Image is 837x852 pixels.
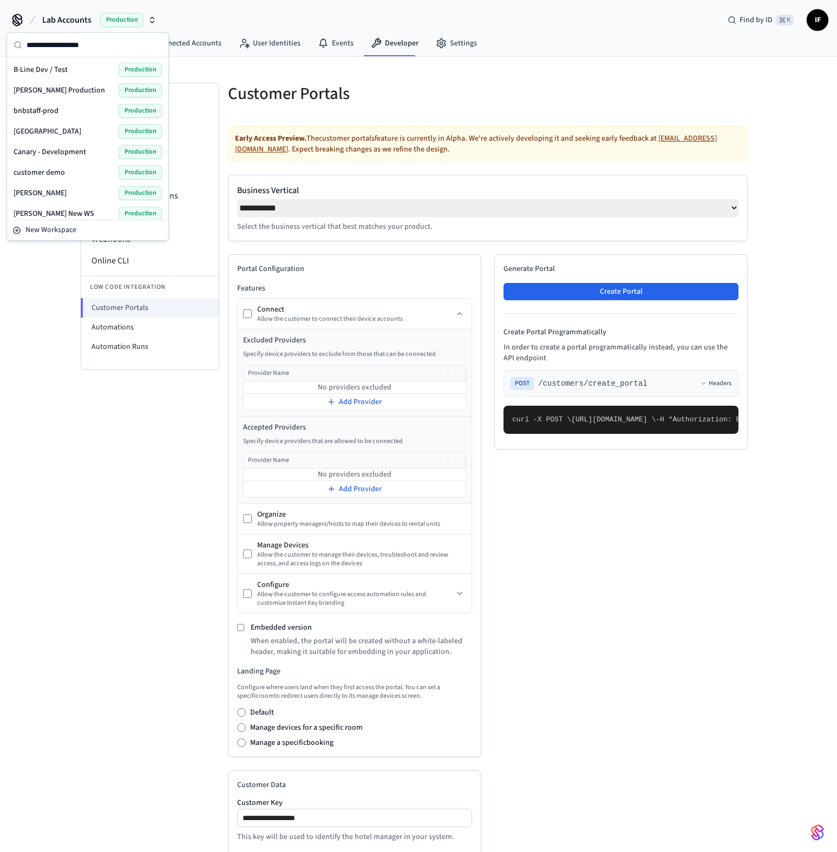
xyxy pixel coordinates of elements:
a: Developer [362,34,427,53]
a: User Identities [230,34,309,53]
a: Connected Accounts [132,34,230,53]
li: Automation Runs [81,337,219,356]
span: Production [119,83,162,97]
label: Business Vertical [237,184,738,197]
button: Create Portal [503,283,738,300]
span: [PERSON_NAME] New WS [14,208,94,219]
span: bnbstaff-prod [14,105,58,116]
div: Suggestions [7,57,168,220]
li: Automations [81,318,219,337]
button: New Workspace [8,221,167,239]
div: Allow the customer to configure access automation rules and customize Instant Key branding [257,590,453,607]
div: Organize [257,509,466,520]
span: [URL][DOMAIN_NAME] \ [571,415,656,424]
span: POST [511,377,534,390]
td: No providers excluded [244,381,466,394]
div: Configure [257,579,453,590]
label: Manage a specific booking [250,737,334,748]
span: Production [119,186,162,200]
button: IF [807,9,828,31]
span: [PERSON_NAME] [14,188,67,199]
div: Allow property managers/hosts to map their devices to rental units [257,520,466,529]
label: Manage devices for a specific room [250,722,363,733]
li: Low Code Integration [81,276,219,298]
span: Production [119,166,162,180]
span: Production [119,207,162,221]
td: No providers excluded [244,468,466,481]
a: Settings [427,34,486,53]
h4: Create Portal Programmatically [503,327,738,338]
p: When enabled, the portal will be created without a white-labeled header, making it suitable for e... [251,636,472,657]
label: Embedded version [251,622,312,633]
div: Specify device providers to exclude from those that can be connected [243,350,466,359]
span: IF [808,10,827,30]
span: Production [100,13,143,27]
div: Accepted Providers [243,422,466,433]
span: Production [119,104,162,118]
li: Customer Portals [81,298,219,318]
div: Excluded Providers [243,335,466,346]
img: SeamLogoGradient.69752ec5.svg [811,824,824,841]
li: Online CLI [81,250,219,272]
h2: Portal Configuration [237,263,472,274]
strong: Early Access Preview. [235,133,306,144]
span: Lab Accounts [42,14,91,27]
p: In order to create a portal programmatically instead, you can use the API endpoint [503,342,738,364]
span: Add Provider [339,484,382,494]
h3: Features [237,283,472,294]
label: Customer Key [237,799,472,807]
span: [GEOGRAPHIC_DATA] [14,126,81,137]
h2: Customer Data [237,780,472,790]
div: Find by ID⌘ K [719,10,802,30]
div: The customer portals feature is currently in Alpha. We're actively developing it and seeking earl... [228,126,748,162]
span: curl -X POST \ [512,415,571,424]
span: Production [119,124,162,138]
label: Default [250,707,274,718]
span: /customers/create_portal [538,378,648,389]
span: New Workspace [25,224,76,236]
p: Select the business vertical that best matches your product. [237,221,738,232]
p: Configure where users land when they first access the portal. You can set a specific room to redi... [237,683,472,701]
span: ⌘ K [776,15,794,25]
span: Production [119,145,162,159]
a: Events [309,34,362,53]
th: Provider Name [244,366,448,381]
div: Connect [257,304,453,315]
h2: Generate Portal [503,263,738,274]
span: [PERSON_NAME] Production [14,85,105,96]
div: Manage Devices [257,540,466,551]
th: Provider Name [244,453,448,468]
h5: Customer Portals [228,83,481,105]
a: [EMAIL_ADDRESS][DOMAIN_NAME] [235,133,717,155]
button: Headers [700,379,731,388]
div: Specify device providers that are allowed to be connected [243,437,466,446]
span: Find by ID [740,15,773,25]
span: B-Line Dev / Test [14,64,68,75]
span: Add Provider [339,397,382,407]
div: Allow the customer to connect their device accounts [257,315,453,323]
span: Production [119,63,162,77]
h3: Landing Page [237,666,472,677]
span: customer demo [14,167,65,178]
span: Canary - Development [14,147,86,157]
div: Allow the customer to manage their devices, troubleshoot and review access, and access logs on th... [257,551,466,568]
p: This key will be used to identify the hotel manager in your system. [237,831,472,842]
